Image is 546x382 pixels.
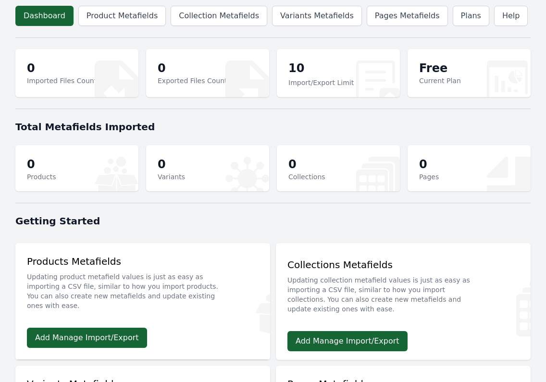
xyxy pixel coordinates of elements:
p: Pages [419,172,439,182]
div: Products Metafields [27,255,259,316]
p: Products [27,172,56,182]
a: Pages Metafields [367,6,448,26]
h1: Getting Started [15,214,531,228]
h1: Total Metafields Imported [15,120,531,134]
p: 0 [288,157,325,172]
p: Current Plan [419,76,461,86]
p: 10 [288,61,354,78]
a: Dashboard [15,6,74,26]
p: Import/Export Limit [288,78,354,87]
p: Free [419,61,461,76]
a: Add Manage Import/Export [287,331,408,351]
p: Variants [158,172,185,182]
a: Help [494,6,528,26]
a: Plans [453,6,489,26]
p: Exported Files Count [158,76,227,86]
p: Imported Files Count [27,76,97,86]
p: 0 [27,157,56,172]
p: 0 [27,61,97,76]
p: Updating collection metafield values is just as easy as importing a CSV file, similar to how you ... [287,271,519,314]
a: Add Manage Import/Export [27,328,147,348]
p: Updating product metafield values is just as easy as importing a CSV file, similar to how you imp... [27,268,259,310]
p: Collections [288,172,325,182]
a: Collection Metafields [171,6,267,26]
p: 0 [158,157,185,172]
div: Collections Metafields [287,258,519,320]
p: 0 [158,61,227,76]
a: Product Metafields [78,6,166,26]
p: 0 [419,157,439,172]
a: Variants Metafields [272,6,362,26]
